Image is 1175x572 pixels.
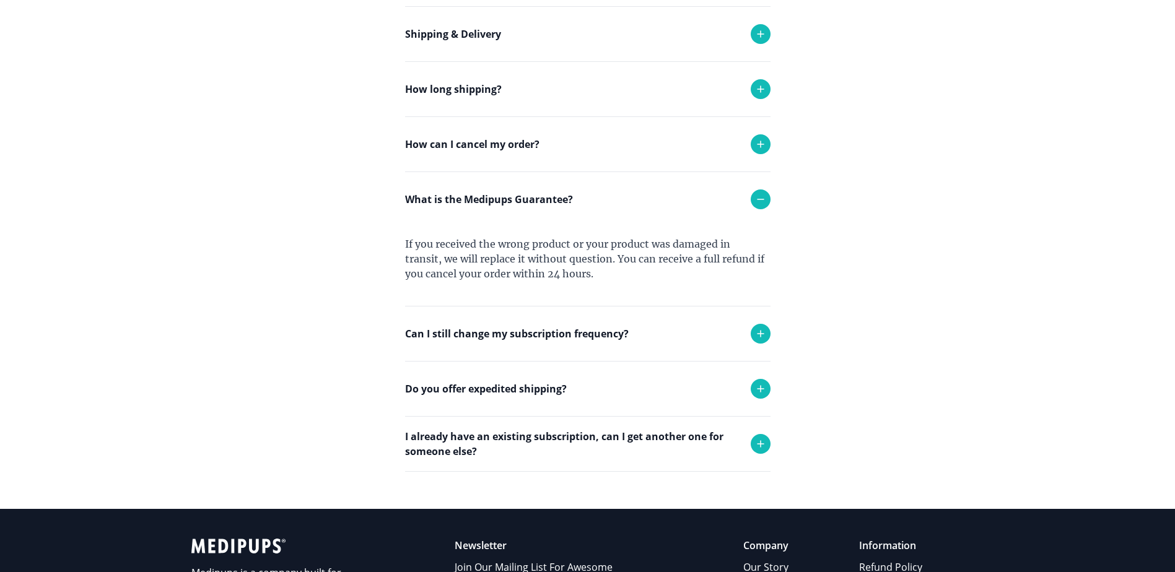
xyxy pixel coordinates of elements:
p: I already have an existing subscription, can I get another one for someone else? [405,429,738,459]
p: How can I cancel my order? [405,137,539,152]
div: Yes we do! Please reach out to support and we will try to accommodate any request. [405,416,771,480]
p: How long shipping? [405,82,502,97]
div: Absolutely! Simply place the order and use the shipping address of the person who will receive th... [405,471,771,535]
p: What is the Medipups Guarantee? [405,192,573,207]
div: Yes you can. Simply reach out to support and we will adjust your monthly deliveries! [405,361,771,425]
div: Each order takes 1-2 business days to be delivered. [405,116,771,166]
p: Information [859,539,956,553]
div: If you received the wrong product or your product was damaged in transit, we will replace it with... [405,227,771,306]
p: Newsletter [455,539,641,553]
p: Company [743,539,815,553]
p: Can I still change my subscription frequency? [405,326,629,341]
div: Any refund request and cancellation are subject to approval and turn around time is 24-48 hours. ... [405,171,771,280]
p: Do you offer expedited shipping? [405,381,567,396]
p: Shipping & Delivery [405,27,501,41]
